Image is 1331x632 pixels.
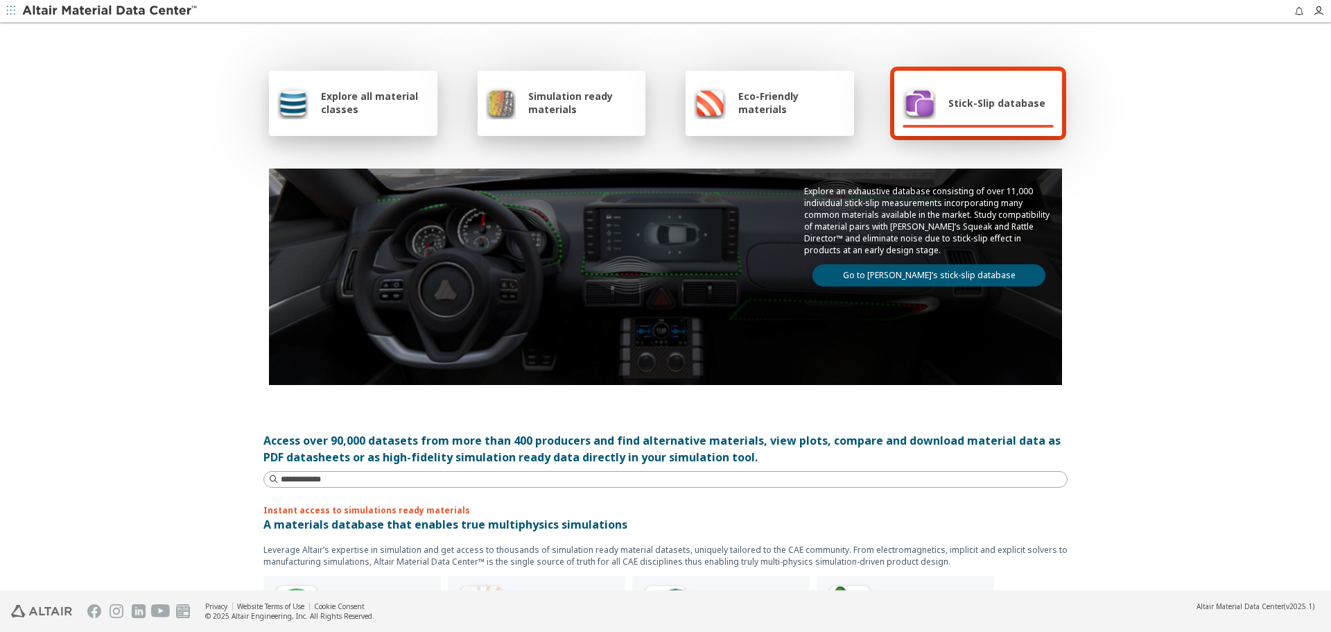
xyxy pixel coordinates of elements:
[263,544,1068,567] p: Leverage Altair’s expertise in simulation and get access to thousands of simulation ready materia...
[237,601,304,611] a: Website Terms of Use
[263,516,1068,533] p: A materials database that enables true multiphysics simulations
[694,86,726,119] img: Eco-Friendly materials
[205,601,227,611] a: Privacy
[738,89,845,116] span: Eco-Friendly materials
[263,432,1068,466] div: Access over 90,000 datasets from more than 400 producers and find alternative materials, view plo...
[804,185,1054,256] p: Explore an exhaustive database consisting of over 11,000 individual stick-slip measurements incor...
[205,611,374,621] div: © 2025 Altair Engineering, Inc. All Rights Reserved.
[11,605,72,617] img: Altair Engineering
[277,86,308,119] img: Explore all material classes
[321,89,429,116] span: Explore all material classes
[486,86,516,119] img: Simulation ready materials
[812,264,1045,287] a: Go to [PERSON_NAME]’s stick-slip database
[263,504,1068,516] p: Instant access to simulations ready materials
[528,89,637,116] span: Simulation ready materials
[22,4,199,18] img: Altair Material Data Center
[948,96,1045,110] span: Stick-Slip database
[903,86,936,119] img: Stick-Slip database
[1197,601,1284,611] span: Altair Material Data Center
[1197,601,1314,611] div: (v2025.1)
[314,601,365,611] a: Cookie Consent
